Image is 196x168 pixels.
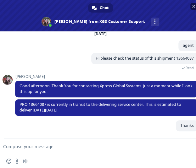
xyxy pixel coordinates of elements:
[6,159,11,164] span: Insert an emoji
[183,43,194,48] span: agent
[96,56,194,61] span: Hi please check the status of this shipment 13664087
[88,3,113,13] div: Chat
[94,32,107,36] div: [DATE]
[20,102,181,113] span: PRO 13664087 is currently in transit to the delivering service center. This is estimated to deliv...
[100,3,109,13] span: Chat
[180,123,194,128] span: Thanks
[151,18,159,26] div: More channels
[14,159,20,164] span: Send a file
[23,159,28,164] span: Audio message
[3,144,177,149] textarea: Compose your message...
[20,83,193,94] span: Good afternoon. Thank You for contacting Xpress Global Systems. Just a moment while I look this u...
[186,66,194,70] span: Read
